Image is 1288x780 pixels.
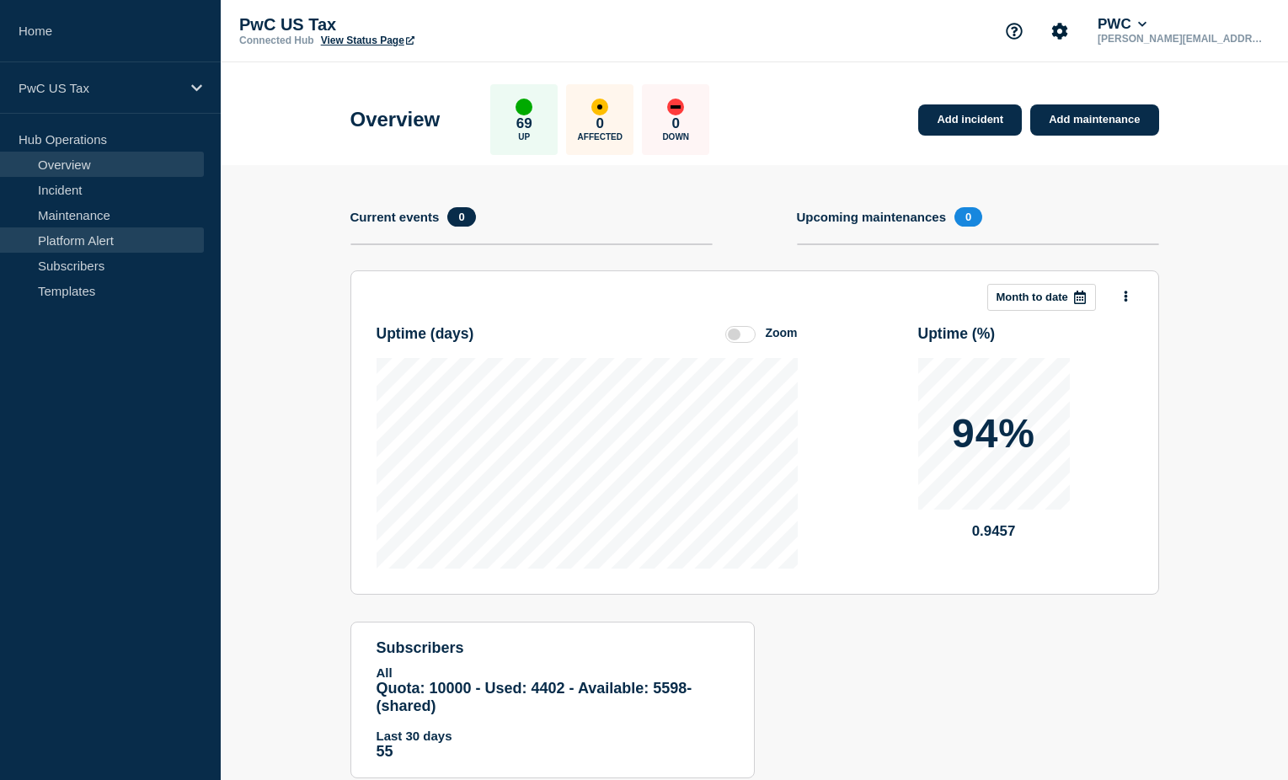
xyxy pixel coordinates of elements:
button: Support [997,13,1032,49]
a: View Status Page [321,35,414,46]
p: Affected [578,132,623,142]
p: All [377,665,729,680]
div: up [516,99,532,115]
p: 0.9457 [918,523,1070,540]
p: Last 30 days [377,729,729,743]
p: 0 [596,115,604,132]
p: 94% [952,414,1035,454]
p: PwC US Tax [19,81,180,95]
div: affected [591,99,608,115]
p: Up [518,132,530,142]
p: PwC US Tax [239,15,576,35]
h3: Uptime ( % ) [918,325,996,343]
p: Month to date [997,291,1068,303]
h4: Current events [350,210,440,224]
div: down [667,99,684,115]
h1: Overview [350,108,441,131]
p: 0 [672,115,680,132]
span: 0 [447,207,475,227]
h4: subscribers [377,639,729,657]
a: Add incident [918,104,1022,136]
button: Account settings [1042,13,1077,49]
a: Add maintenance [1030,104,1158,136]
p: 55 [377,743,729,761]
button: Month to date [987,284,1096,311]
span: Quota: 10000 - Used: 4402 - Available: 5598 - (shared) [377,680,692,714]
p: 69 [516,115,532,132]
p: Down [662,132,689,142]
h4: Upcoming maintenances [797,210,947,224]
p: [PERSON_NAME][EMAIL_ADDRESS][PERSON_NAME][DOMAIN_NAME] [1094,33,1269,45]
button: PWC [1094,16,1150,33]
div: Zoom [765,326,797,339]
p: Connected Hub [239,35,314,46]
h3: Uptime ( days ) [377,325,474,343]
span: 0 [954,207,982,227]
